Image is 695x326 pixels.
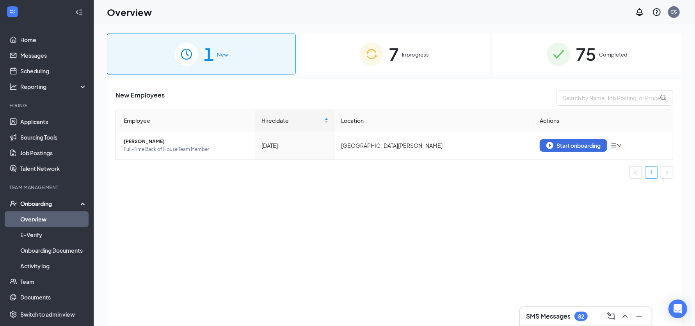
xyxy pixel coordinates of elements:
[9,310,17,318] svg: Settings
[635,7,644,17] svg: Notifications
[661,166,673,179] li: Next Page
[20,32,87,48] a: Home
[75,8,83,16] svg: Collapse
[645,167,657,178] a: 1
[20,145,87,161] a: Job Postings
[9,102,85,109] div: Hiring
[20,274,87,289] a: Team
[605,310,617,322] button: ComposeMessage
[645,166,658,179] li: 1
[335,110,533,131] th: Location
[9,200,17,207] svg: UserCheck
[261,141,329,150] div: [DATE]
[261,116,323,125] span: Hired date
[635,312,644,321] svg: Minimize
[610,142,617,149] span: bars
[20,211,87,227] a: Overview
[633,310,645,322] button: Minimize
[20,227,87,243] a: E-Verify
[606,312,616,321] svg: ComposeMessage
[402,51,429,58] span: In progress
[633,170,638,175] span: left
[617,143,622,148] span: down
[9,83,17,90] svg: Analysis
[20,243,87,258] a: Onboarding Documents
[576,41,596,67] span: 75
[599,51,627,58] span: Completed
[652,7,661,17] svg: QuestionInfo
[546,142,601,149] div: Start onboarding
[389,41,399,67] span: 7
[540,139,607,152] button: Start onboarding
[124,145,249,153] span: Full-Time Back of House Team Member
[671,9,677,15] div: CS
[20,48,87,63] a: Messages
[665,170,669,175] span: right
[20,63,87,79] a: Scheduling
[204,41,214,67] span: 1
[20,258,87,274] a: Activity log
[20,129,87,145] a: Sourcing Tools
[20,114,87,129] a: Applicants
[116,110,255,131] th: Employee
[661,166,673,179] button: right
[217,51,228,58] span: New
[526,312,571,321] h3: SMS Messages
[20,200,80,207] div: Onboarding
[107,5,152,19] h1: Overview
[620,312,630,321] svg: ChevronUp
[20,161,87,176] a: Talent Network
[619,310,631,322] button: ChevronUp
[116,90,165,106] span: New Employees
[9,184,85,191] div: Team Management
[20,310,75,318] div: Switch to admin view
[9,8,16,16] svg: WorkstreamLogo
[668,299,687,318] div: Open Intercom Messenger
[335,131,533,159] td: [GEOGRAPHIC_DATA][PERSON_NAME]
[533,110,673,131] th: Actions
[20,289,87,305] a: Documents
[124,138,249,145] span: [PERSON_NAME]
[20,83,87,90] div: Reporting
[578,313,584,320] div: 82
[629,166,642,179] li: Previous Page
[556,90,673,106] input: Search by Name, Job Posting, or Process
[629,166,642,179] button: left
